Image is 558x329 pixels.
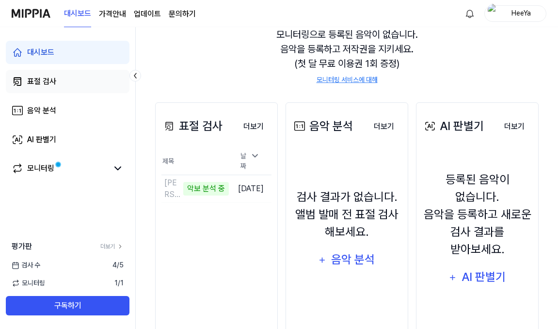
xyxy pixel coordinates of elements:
[442,266,512,289] button: AI 판별기
[6,296,129,315] button: 구독하기
[496,116,532,136] a: 더보기
[236,116,271,136] a: 더보기
[6,99,129,122] a: 음악 분석
[237,148,264,174] div: 날짜
[114,278,124,288] span: 1 / 1
[464,8,476,19] img: 알림
[99,8,126,20] a: 가격안내
[183,182,229,196] div: 악보 분석 중
[27,47,54,58] div: 대시보드
[155,16,539,97] div: 모니터링으로 등록된 음악이 없습니다. 음악을 등록하고 저작권을 지키세요. (첫 달 무료 이용권 1회 증정)
[27,76,56,87] div: 표절 검사
[6,128,129,151] a: AI 판별기
[6,41,129,64] a: 대시보드
[460,268,507,286] div: AI 판별기
[112,260,124,270] span: 4 / 5
[488,4,499,23] img: profile
[161,148,229,175] th: 제목
[6,70,129,93] a: 표절 검사
[422,171,532,258] div: 등록된 음악이 없습니다. 음악을 등록하고 새로운 검사 결과를 받아보세요.
[292,117,353,135] div: 음악 분석
[312,248,382,272] button: 음악 분석
[27,163,54,174] div: 모니터링
[27,105,56,116] div: 음악 분석
[12,260,40,270] span: 검사 수
[27,134,56,146] div: AI 판별기
[12,241,32,252] span: 평가판
[164,177,181,200] div: [PERSON_NAME] 'On The Ground' (원곡 ： [PERSON_NAME]) ｜ PLAVE FAN CONCERT
[496,117,532,136] button: 더보기
[484,5,546,22] button: profileHeeYa
[161,117,223,135] div: 표절 검사
[422,117,484,135] div: AI 판별기
[12,163,108,174] a: 모니터링
[366,117,402,136] button: 더보기
[64,0,91,27] a: 대시보드
[229,175,271,203] td: [DATE]
[169,8,196,20] a: 문의하기
[292,188,402,241] div: 검사 결과가 없습니다. 앨범 발매 전 표절 검사 해보세요.
[134,8,161,20] a: 업데이트
[236,117,271,136] button: 더보기
[330,250,376,269] div: 음악 분석
[317,75,378,85] a: 모니터링 서비스에 대해
[502,8,540,18] div: HeeYa
[12,278,45,288] span: 모니터링
[366,116,402,136] a: 더보기
[100,242,124,251] a: 더보기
